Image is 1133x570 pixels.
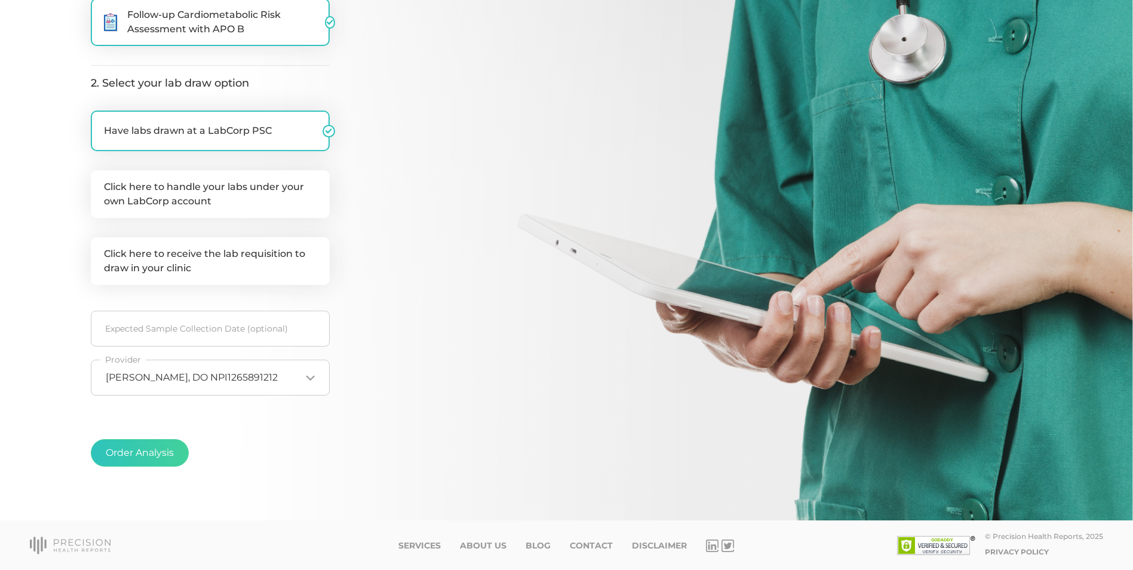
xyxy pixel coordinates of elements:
[278,372,301,384] input: Search for option
[127,8,325,36] span: Follow-up Cardiometabolic Risk Assessment with APO B
[985,547,1049,556] a: Privacy Policy
[91,111,330,151] label: Have labs drawn at a LabCorp PSC
[91,360,330,396] div: Search for option
[91,237,330,285] label: Click here to receive the lab requisition to draw in your clinic
[106,372,278,384] span: [PERSON_NAME], DO NPI1265891212
[91,439,189,467] button: Order Analysis
[91,170,330,218] label: Click here to handle your labs under your own LabCorp account
[398,541,441,551] a: Services
[91,311,330,347] input: Select date
[570,541,613,551] a: Contact
[632,541,687,551] a: Disclaimer
[897,536,975,555] img: SSL site seal - click to verify
[526,541,551,551] a: Blog
[460,541,506,551] a: About Us
[91,75,330,91] legend: 2. Select your lab draw option
[985,532,1103,541] div: © Precision Health Reports, 2025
